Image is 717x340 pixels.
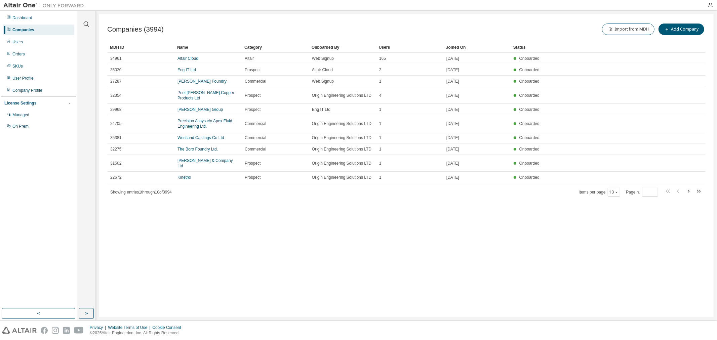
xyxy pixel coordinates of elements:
[110,42,172,53] div: MDH ID
[177,42,239,53] div: Name
[446,175,459,180] span: [DATE]
[177,119,232,129] a: Precision Alloys c/o Apex Fluid Engineering Ltd.
[446,93,459,98] span: [DATE]
[12,76,34,81] div: User Profile
[519,56,540,61] span: Onboarded
[379,107,382,112] span: 1
[312,67,333,73] span: Altair Cloud
[519,68,540,72] span: Onboarded
[379,42,441,53] div: Users
[110,146,121,152] span: 32275
[41,327,48,334] img: facebook.svg
[12,124,29,129] div: On Prem
[312,121,371,126] span: Origin Engineering Solutions LTD
[110,135,121,140] span: 35381
[12,112,29,118] div: Managed
[519,93,540,98] span: Onboarded
[446,42,508,53] div: Joined On
[110,79,121,84] span: 27287
[245,93,261,98] span: Prospect
[519,161,540,166] span: Onboarded
[379,56,386,61] span: 165
[245,107,261,112] span: Prospect
[519,79,540,84] span: Onboarded
[519,135,540,140] span: Onboarded
[312,93,371,98] span: Origin Engineering Solutions LTD
[626,188,658,197] span: Page n.
[110,67,121,73] span: 35020
[579,188,620,197] span: Items per page
[446,135,459,140] span: [DATE]
[245,146,266,152] span: Commercial
[312,56,334,61] span: Web Signup
[519,121,540,126] span: Onboarded
[446,67,459,73] span: [DATE]
[245,121,266,126] span: Commercial
[659,24,704,35] button: Add Company
[446,79,459,84] span: [DATE]
[312,135,371,140] span: Origin Engineering Solutions LTD
[245,79,266,84] span: Commercial
[379,79,382,84] span: 1
[312,42,373,53] div: Onboarded By
[446,107,459,112] span: [DATE]
[609,189,619,195] button: 10
[519,147,540,152] span: Onboarded
[110,56,121,61] span: 34961
[379,161,382,166] span: 1
[177,158,233,168] a: [PERSON_NAME] & Company Ltd
[244,42,306,53] div: Category
[74,327,84,334] img: youtube.svg
[519,175,540,180] span: Onboarded
[379,93,382,98] span: 4
[90,325,108,330] div: Privacy
[12,39,23,45] div: Users
[4,100,36,106] div: License Settings
[245,161,261,166] span: Prospect
[107,26,164,33] span: Companies (3994)
[519,107,540,112] span: Onboarded
[379,67,382,73] span: 2
[12,88,42,93] div: Company Profile
[379,175,382,180] span: 1
[12,63,23,69] div: SKUs
[110,190,172,195] span: Showing entries 1 through 10 of 3994
[312,161,371,166] span: Origin Engineering Solutions LTD
[12,15,32,20] div: Dashboard
[110,161,121,166] span: 31502
[312,146,371,152] span: Origin Engineering Solutions LTD
[602,24,654,35] button: Import from MDH
[177,175,191,180] a: Kinetrol
[90,330,185,336] p: © 2025 Altair Engineering, Inc. All Rights Reserved.
[110,175,121,180] span: 22672
[379,135,382,140] span: 1
[312,175,371,180] span: Origin Engineering Solutions LTD
[52,327,59,334] img: instagram.svg
[446,121,459,126] span: [DATE]
[513,42,665,53] div: Status
[446,56,459,61] span: [DATE]
[379,121,382,126] span: 1
[177,79,227,84] a: [PERSON_NAME] Foundry
[63,327,70,334] img: linkedin.svg
[446,161,459,166] span: [DATE]
[177,68,196,72] a: Eng IT Ltd
[177,56,198,61] a: Altair Cloud
[379,146,382,152] span: 1
[12,27,34,33] div: Companies
[245,175,261,180] span: Prospect
[108,325,152,330] div: Website Terms of Use
[446,146,459,152] span: [DATE]
[110,107,121,112] span: 29968
[245,67,261,73] span: Prospect
[12,51,25,57] div: Orders
[152,325,185,330] div: Cookie Consent
[110,93,121,98] span: 32354
[177,135,224,140] a: Westland Castings Co Ltd
[245,135,266,140] span: Commercial
[177,107,223,112] a: [PERSON_NAME] Group
[177,147,218,152] a: The Boro Foundry Ltd.
[3,2,87,9] img: Altair One
[245,56,254,61] span: Altair
[312,79,334,84] span: Web Signup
